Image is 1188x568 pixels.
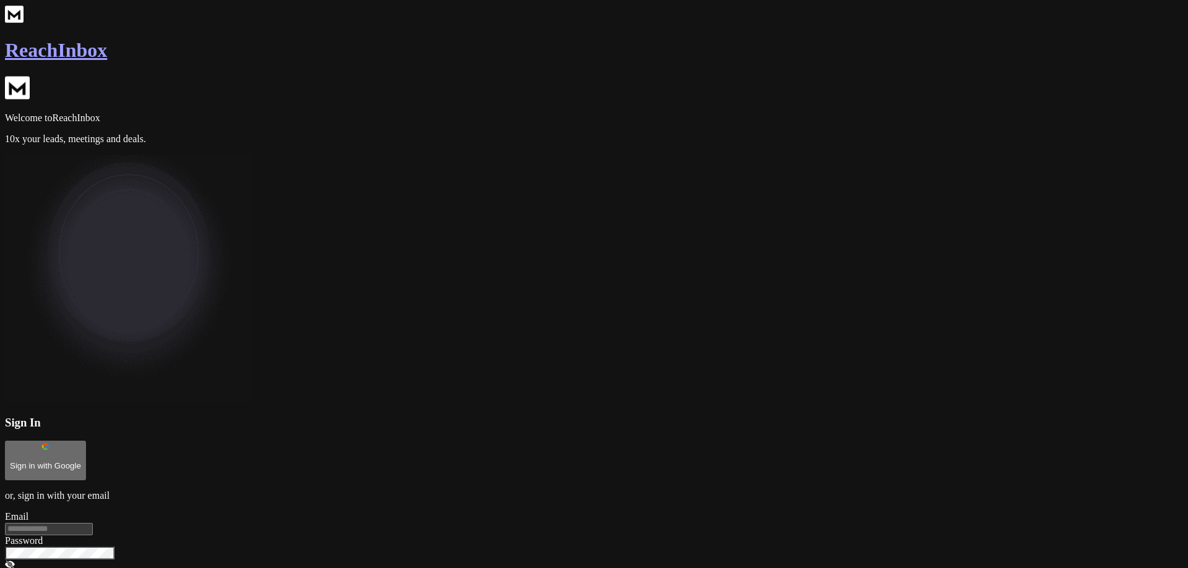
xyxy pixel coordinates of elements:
p: or, sign in with your email [5,490,1183,501]
p: Sign in with Google [10,461,81,470]
img: logo [5,5,24,23]
img: Header [5,155,252,402]
img: logo [5,75,30,100]
p: Welcome to ReachInbox [5,112,1183,124]
label: Email [5,511,28,522]
p: 10x your leads, meetings and deals. [5,134,1183,145]
button: Sign in with Google [5,441,86,480]
a: ReachInbox [5,15,1183,62]
label: Password [5,535,43,546]
h3: Sign In [5,416,1183,430]
h1: ReachInbox [5,39,1183,62]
